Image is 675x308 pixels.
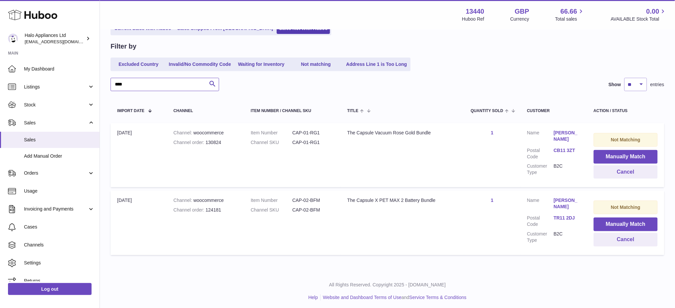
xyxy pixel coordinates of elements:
span: Stock [24,102,88,108]
h2: Filter by [111,42,137,51]
dt: Channel SKU [251,207,292,213]
a: 1 [491,130,494,135]
dt: Postal Code [527,147,554,160]
a: Excluded Country [112,59,165,70]
a: 0.00 AVAILABLE Stock Total [611,7,667,22]
dt: Customer Type [527,231,554,243]
span: 0.00 [646,7,659,16]
span: Title [347,109,358,113]
a: Website and Dashboard Terms of Use [323,295,402,300]
span: Sales [24,137,95,143]
button: Cancel [594,233,658,246]
span: My Dashboard [24,66,95,72]
span: Channels [24,242,95,248]
a: 66.66 Total sales [555,7,585,22]
span: Orders [24,170,88,176]
span: entries [650,81,664,88]
a: CB11 3ZT [554,147,580,154]
p: All Rights Reserved. Copyright 2025 - [DOMAIN_NAME] [105,282,670,288]
span: Usage [24,188,95,194]
strong: Not Matching [611,205,641,210]
div: Customer [527,109,580,113]
strong: Channel order [173,140,206,145]
div: The Capsule Vacuum Rose Gold Bundle [347,130,458,136]
a: Address Line 1 is Too Long [344,59,410,70]
a: Invalid/No Commodity Code [167,59,233,70]
span: Cases [24,224,95,230]
dd: B2C [554,231,580,243]
dd: CAP-02-BFM [292,197,334,204]
a: TR11 2DJ [554,215,580,221]
div: Halo Appliances Ltd [25,32,85,45]
td: [DATE] [111,191,167,255]
dd: CAP-02-BFM [292,207,334,213]
dd: CAP-01-RG1 [292,139,334,146]
div: Currency [510,16,529,22]
div: The Capsule X PET MAX 2 Battery Bundle [347,197,458,204]
dt: Name [527,197,554,212]
span: 66.66 [560,7,577,16]
span: Import date [117,109,145,113]
span: Total sales [555,16,585,22]
strong: 13440 [466,7,485,16]
img: internalAdmin-13440@internal.huboo.com [8,34,18,44]
button: Manually Match [594,218,658,231]
strong: Channel [173,130,193,135]
div: woocommerce [173,130,237,136]
a: Help [308,295,318,300]
a: 1 [491,198,494,203]
div: Channel [173,109,237,113]
div: woocommerce [173,197,237,204]
li: and [321,294,467,301]
a: Service Terms & Conditions [409,295,467,300]
strong: Not Matching [611,137,641,142]
button: Cancel [594,165,658,179]
div: Action / Status [594,109,658,113]
dt: Name [527,130,554,144]
strong: Channel order [173,207,206,213]
span: AVAILABLE Stock Total [611,16,667,22]
span: Quantity Sold [471,109,504,113]
a: Waiting for Inventory [235,59,288,70]
span: Add Manual Order [24,153,95,159]
label: Show [609,81,621,88]
div: Huboo Ref [462,16,485,22]
span: Invoicing and Payments [24,206,88,212]
strong: Channel [173,198,193,203]
dt: Customer Type [527,163,554,176]
dt: Item Number [251,130,292,136]
span: Sales [24,120,88,126]
a: Log out [8,283,92,295]
a: Not matching [289,59,343,70]
button: Manually Match [594,150,658,164]
dd: CAP-01-RG1 [292,130,334,136]
div: Item Number / Channel SKU [251,109,334,113]
dd: B2C [554,163,580,176]
span: Listings [24,84,88,90]
span: [EMAIL_ADDRESS][DOMAIN_NAME] [25,39,98,44]
a: [PERSON_NAME] [554,130,580,142]
strong: GBP [515,7,529,16]
span: Returns [24,278,95,284]
div: 124181 [173,207,237,213]
dt: Channel SKU [251,139,292,146]
dt: Item Number [251,197,292,204]
a: [PERSON_NAME] [554,197,580,210]
td: [DATE] [111,123,167,187]
dt: Postal Code [527,215,554,228]
div: 130824 [173,139,237,146]
span: Settings [24,260,95,266]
